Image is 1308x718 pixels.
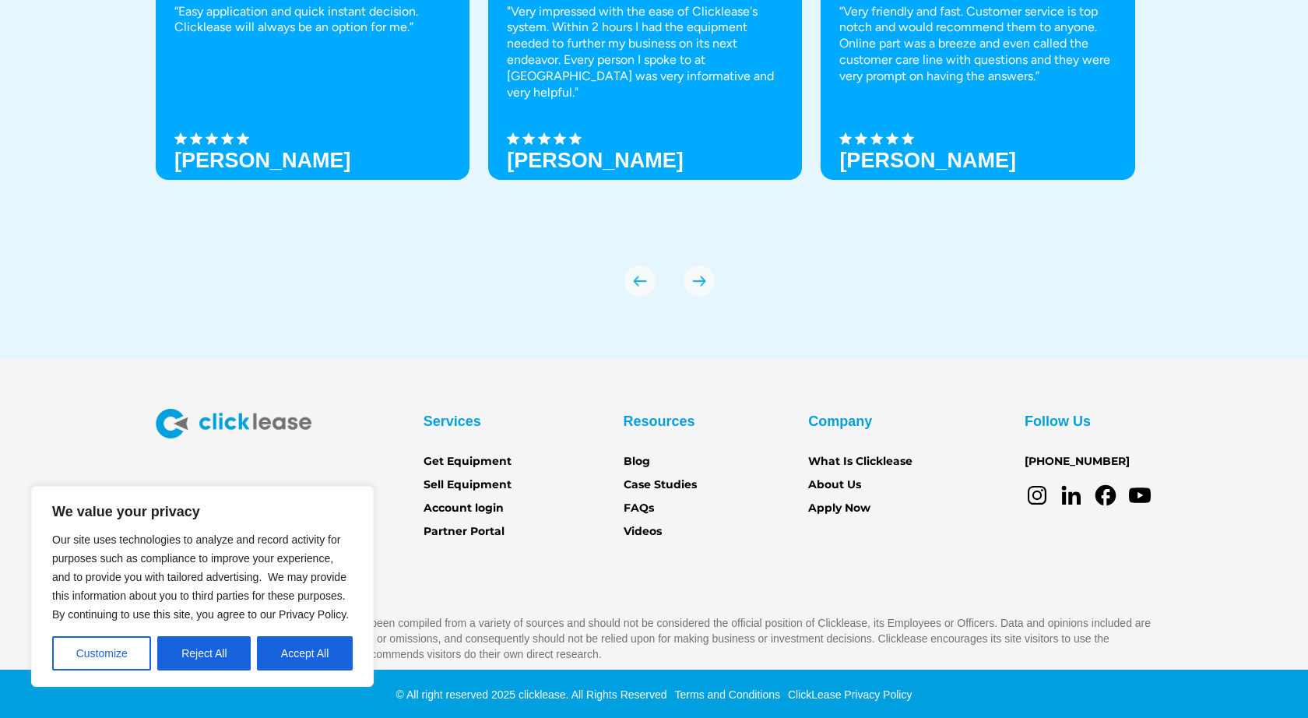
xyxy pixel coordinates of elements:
a: About Us [808,477,861,494]
div: Resources [624,409,695,434]
img: Black star icon [190,132,202,145]
a: What Is Clicklease [808,453,912,470]
img: Black star icon [507,132,519,145]
div: Services [424,409,481,434]
img: Black star icon [237,132,249,145]
a: Terms and Conditions [671,688,780,701]
h3: [PERSON_NAME] [839,149,1016,172]
a: Account login [424,500,504,517]
img: Black star icon [886,132,898,145]
a: Get Equipment [424,453,512,470]
p: We value your privacy [52,502,353,521]
div: © All right reserved 2025 clicklease. All Rights Reserved [396,687,667,702]
img: Black star icon [206,132,218,145]
strong: [PERSON_NAME] [507,149,684,172]
img: Black star icon [902,132,914,145]
p: The content linked to [DOMAIN_NAME] has been compiled from a variety of sources and should not be... [156,615,1152,662]
a: Apply Now [808,500,870,517]
img: Black star icon [221,132,234,145]
a: Videos [624,523,662,540]
a: ClickLease Privacy Policy [784,688,912,701]
p: “Easy application and quick instant decision. Clicklease will always be an option for me.” [174,4,451,37]
a: Partner Portal [424,523,505,540]
div: previous slide [624,266,656,297]
a: Sell Equipment [424,477,512,494]
div: next slide [684,266,715,297]
img: Black star icon [538,132,550,145]
img: Clicklease logo [156,409,311,438]
h3: [PERSON_NAME] [174,149,351,172]
div: Company [808,409,872,434]
img: Black star icon [554,132,566,145]
img: Black star icon [522,132,535,145]
img: arrow Icon [684,266,715,297]
p: “Very friendly and fast. Customer service is top notch and would recommend them to anyone. Online... [839,4,1116,85]
img: Black star icon [569,132,582,145]
a: FAQs [624,500,654,517]
img: Black star icon [855,132,867,145]
img: Black star icon [870,132,883,145]
img: Black star icon [174,132,187,145]
img: Black star icon [839,132,852,145]
p: "Very impressed with the ease of Clicklease's system. Within 2 hours I had the equipment needed t... [507,4,783,101]
a: Blog [624,453,650,470]
a: [PHONE_NUMBER] [1025,453,1130,470]
button: Accept All [257,636,353,670]
div: We value your privacy [31,486,374,687]
button: Reject All [157,636,251,670]
div: Follow Us [1025,409,1091,434]
span: Our site uses technologies to analyze and record activity for purposes such as compliance to impr... [52,533,349,621]
a: Case Studies [624,477,697,494]
button: Customize [52,636,151,670]
img: arrow Icon [624,266,656,297]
